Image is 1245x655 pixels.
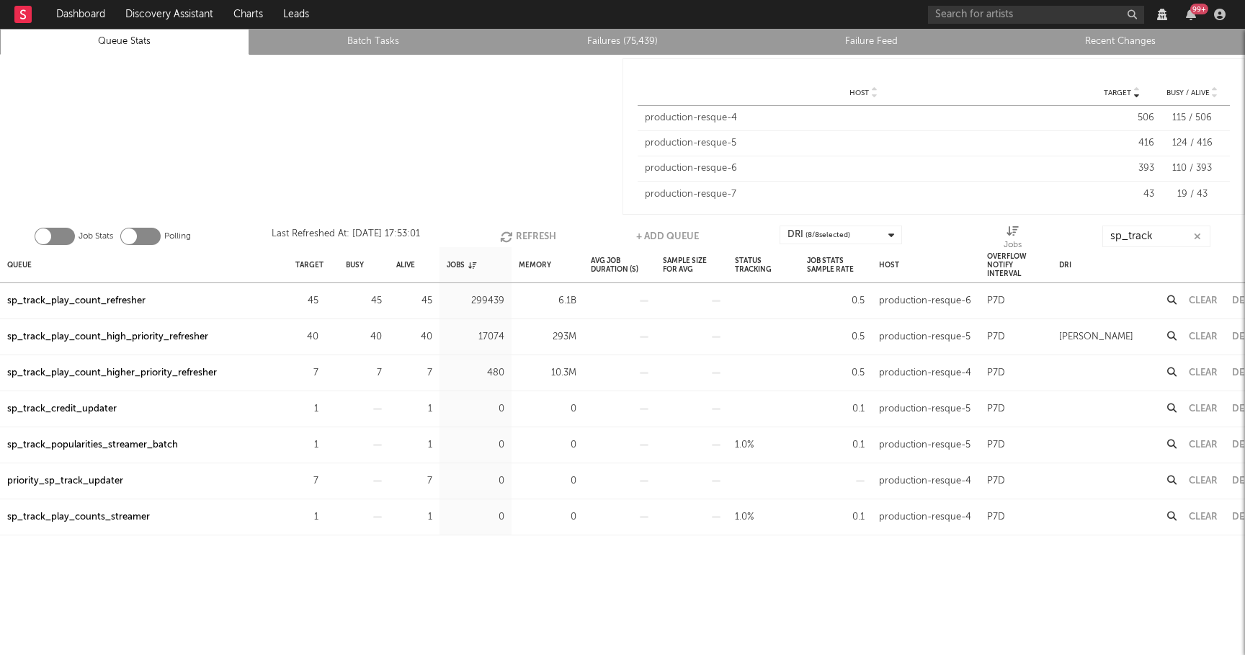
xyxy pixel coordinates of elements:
[1161,136,1223,151] div: 124 / 416
[1102,226,1210,247] input: Search...
[295,249,323,280] div: Target
[1166,89,1210,97] span: Busy / Alive
[1104,89,1131,97] span: Target
[295,401,318,418] div: 1
[7,401,117,418] a: sp_track_credit_updater
[591,249,648,280] div: Avg Job Duration (s)
[447,401,504,418] div: 0
[519,249,551,280] div: Memory
[346,329,382,346] div: 40
[636,226,699,247] button: + Add Queue
[396,329,432,346] div: 40
[396,509,432,526] div: 1
[295,437,318,454] div: 1
[987,509,1005,526] div: P7D
[645,136,1082,151] div: production-resque-5
[396,473,432,490] div: 7
[346,249,364,280] div: Busy
[987,329,1005,346] div: P7D
[447,329,504,346] div: 17074
[879,473,971,490] div: production-resque-4
[807,509,865,526] div: 0.1
[987,437,1005,454] div: P7D
[1004,236,1022,254] div: Jobs
[807,293,865,310] div: 0.5
[849,89,869,97] span: Host
[1089,111,1154,125] div: 506
[1189,440,1218,450] button: Clear
[663,249,720,280] div: Sample Size For Avg
[807,329,865,346] div: 0.5
[447,509,504,526] div: 0
[1189,332,1218,342] button: Clear
[755,33,989,50] a: Failure Feed
[272,226,420,247] div: Last Refreshed At: [DATE] 17:53:01
[7,509,150,526] a: sp_track_play_counts_streamer
[295,293,318,310] div: 45
[519,509,576,526] div: 0
[519,437,576,454] div: 0
[447,293,504,310] div: 299439
[164,228,191,245] label: Polling
[500,226,556,247] button: Refresh
[1190,4,1208,14] div: 99 +
[7,437,178,454] div: sp_track_popularities_streamer_batch
[447,473,504,490] div: 0
[1059,249,1071,280] div: DRI
[346,365,382,382] div: 7
[735,437,754,454] div: 1.0%
[8,33,241,50] a: Queue Stats
[7,293,146,310] a: sp_track_play_count_refresher
[295,509,318,526] div: 1
[519,365,576,382] div: 10.3M
[447,365,504,382] div: 480
[1161,111,1223,125] div: 115 / 506
[1089,136,1154,151] div: 416
[346,293,382,310] div: 45
[1161,161,1223,176] div: 110 / 393
[928,6,1144,24] input: Search for artists
[645,187,1082,202] div: production-resque-7
[79,228,113,245] label: Job Stats
[987,473,1005,490] div: P7D
[807,437,865,454] div: 0.1
[295,329,318,346] div: 40
[879,293,971,310] div: production-resque-6
[987,249,1045,280] div: Overflow Notify Interval
[295,365,318,382] div: 7
[7,365,217,382] a: sp_track_play_count_higher_priority_refresher
[879,437,970,454] div: production-resque-5
[1189,296,1218,306] button: Clear
[879,401,970,418] div: production-resque-5
[506,33,739,50] a: Failures (75,439)
[7,329,208,346] a: sp_track_play_count_high_priority_refresher
[645,161,1082,176] div: production-resque-6
[1004,33,1237,50] a: Recent Changes
[806,226,850,244] span: ( 8 / 8 selected)
[1161,187,1223,202] div: 19 / 43
[1059,329,1133,346] div: [PERSON_NAME]
[879,329,970,346] div: production-resque-5
[447,249,476,280] div: Jobs
[396,249,415,280] div: Alive
[519,401,576,418] div: 0
[879,509,971,526] div: production-resque-4
[396,365,432,382] div: 7
[7,473,123,490] a: priority_sp_track_updater
[879,365,971,382] div: production-resque-4
[735,509,754,526] div: 1.0%
[645,111,1082,125] div: production-resque-4
[807,249,865,280] div: Job Stats Sample Rate
[396,293,432,310] div: 45
[447,437,504,454] div: 0
[257,33,491,50] a: Batch Tasks
[987,365,1005,382] div: P7D
[1186,9,1196,20] button: 99+
[1189,512,1218,522] button: Clear
[1189,404,1218,414] button: Clear
[1004,226,1022,253] div: Jobs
